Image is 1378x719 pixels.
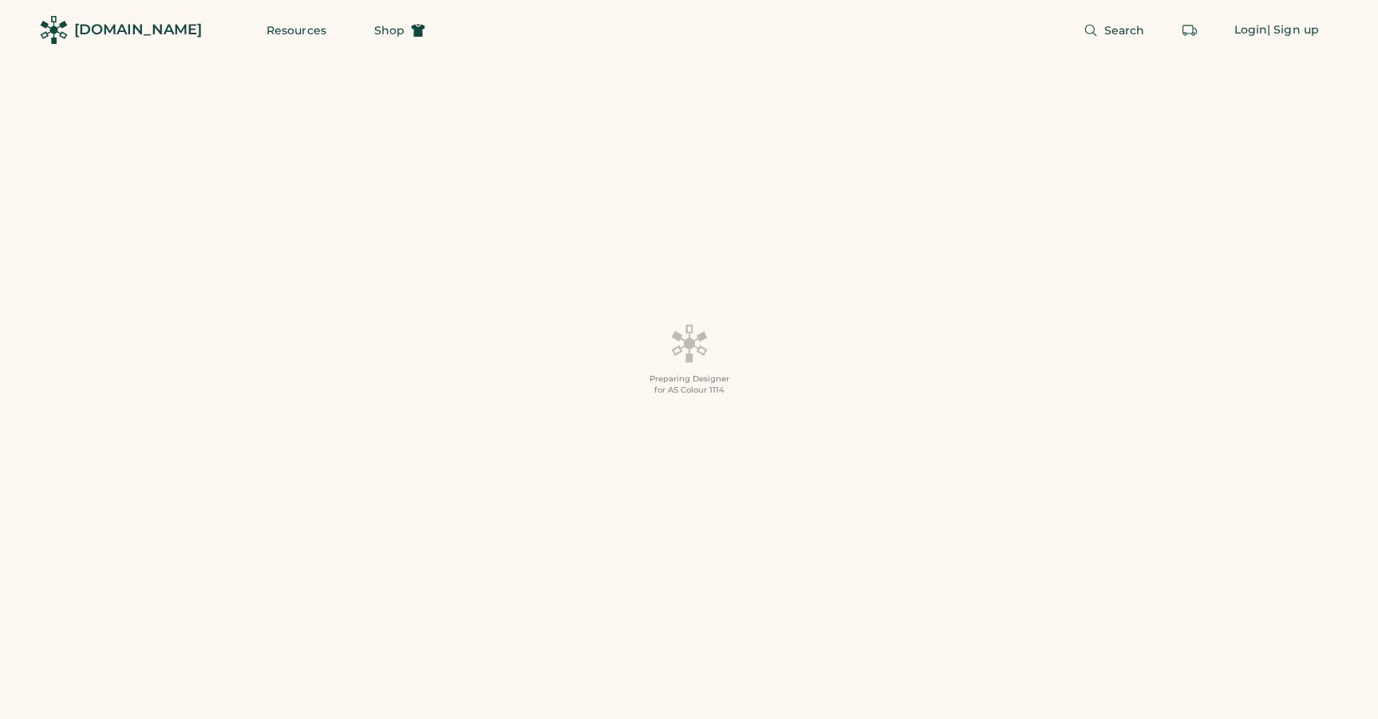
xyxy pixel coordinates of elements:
[40,16,68,44] img: Rendered Logo - Screens
[650,373,729,396] div: Preparing Designer for AS Colour 1114
[355,14,444,46] button: Shop
[1267,22,1319,38] div: | Sign up
[374,25,405,36] span: Shop
[1174,14,1206,46] button: Retrieve an order
[1104,25,1145,36] span: Search
[1064,14,1164,46] button: Search
[74,20,202,40] div: [DOMAIN_NAME]
[670,323,709,363] img: Platens-Black-Loader-Spin-rich%20black.webp
[1234,22,1268,38] div: Login
[247,14,345,46] button: Resources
